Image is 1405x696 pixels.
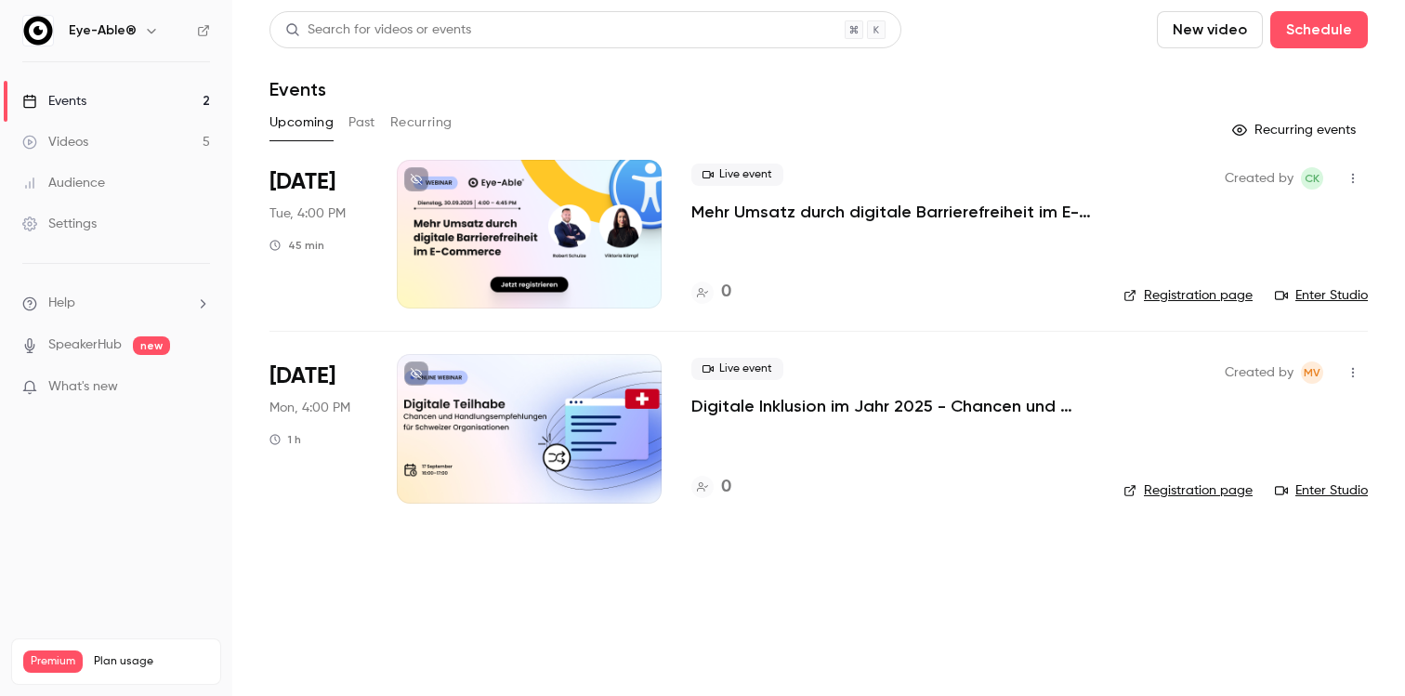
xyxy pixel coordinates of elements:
[269,432,301,447] div: 1 h
[1301,167,1323,190] span: Carolin Kaulfersch
[269,108,334,138] button: Upcoming
[1305,167,1320,190] span: CK
[48,377,118,397] span: What's new
[269,160,367,309] div: Sep 30 Tue, 4:00 PM (Europe/Berlin)
[691,395,1094,417] a: Digitale Inklusion im Jahr 2025 - Chancen und Handlungsempfehlungen für Schweizer Organisationen
[691,280,731,305] a: 0
[269,167,335,197] span: [DATE]
[133,336,170,355] span: new
[1275,481,1368,500] a: Enter Studio
[721,475,731,500] h4: 0
[22,92,86,111] div: Events
[269,399,350,417] span: Mon, 4:00 PM
[691,201,1094,223] a: Mehr Umsatz durch digitale Barrierefreiheit im E-Commerce
[22,174,105,192] div: Audience
[1304,361,1320,384] span: MV
[1123,481,1253,500] a: Registration page
[269,204,346,223] span: Tue, 4:00 PM
[48,335,122,355] a: SpeakerHub
[721,280,731,305] h4: 0
[269,78,326,100] h1: Events
[691,358,783,380] span: Live event
[269,354,367,503] div: Oct 20 Mon, 4:00 PM (Europe/Berlin)
[1123,286,1253,305] a: Registration page
[23,16,53,46] img: Eye-Able®
[390,108,453,138] button: Recurring
[1270,11,1368,48] button: Schedule
[23,650,83,673] span: Premium
[691,475,731,500] a: 0
[1224,115,1368,145] button: Recurring events
[69,21,137,40] h6: Eye-Able®
[269,361,335,391] span: [DATE]
[94,654,209,669] span: Plan usage
[1225,361,1293,384] span: Created by
[22,133,88,151] div: Videos
[269,238,324,253] div: 45 min
[188,379,210,396] iframe: Noticeable Trigger
[1157,11,1263,48] button: New video
[1275,286,1368,305] a: Enter Studio
[691,164,783,186] span: Live event
[285,20,471,40] div: Search for videos or events
[22,215,97,233] div: Settings
[348,108,375,138] button: Past
[48,294,75,313] span: Help
[1301,361,1323,384] span: Mahdalena Varchenko
[22,294,210,313] li: help-dropdown-opener
[1225,167,1293,190] span: Created by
